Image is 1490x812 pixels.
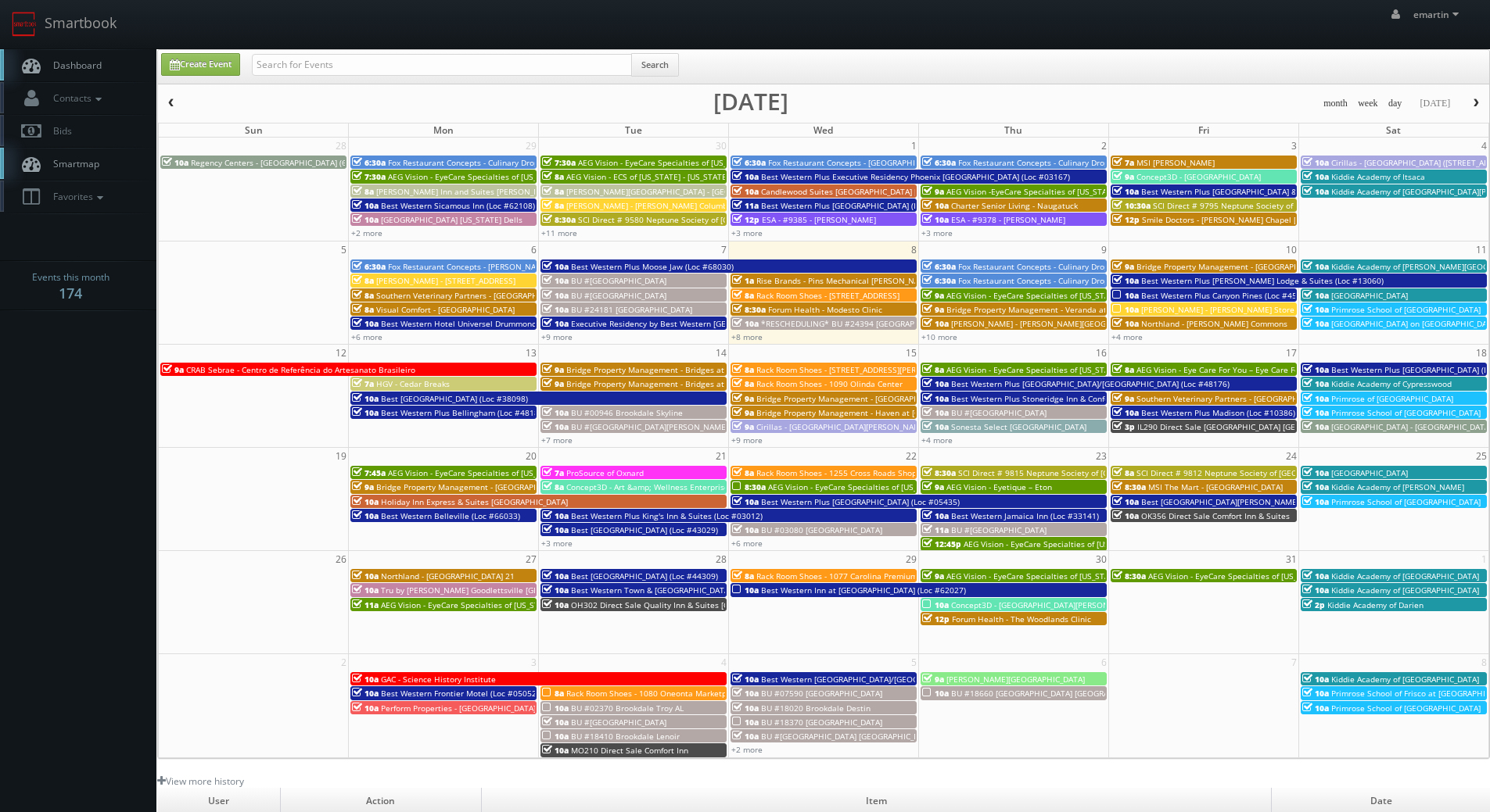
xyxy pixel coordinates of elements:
span: GAC - Science History Institute [381,674,496,685]
span: [PERSON_NAME] - [PERSON_NAME] Columbus Circle [566,200,759,211]
span: 9a [1112,393,1134,404]
span: Primrose School of [GEOGRAPHIC_DATA] [1331,407,1481,418]
span: Best Western Inn at [GEOGRAPHIC_DATA] (Loc #62027) [761,585,966,596]
span: 10a [1302,496,1329,507]
span: [PERSON_NAME] - [STREET_ADDRESS] [376,275,515,286]
span: 10a [542,510,569,521]
span: 10a [732,186,759,197]
span: Kiddie Academy of [GEOGRAPHIC_DATA] [1331,585,1479,596]
a: +4 more [921,435,953,445]
span: Fox Restaurant Concepts - Culinary Dropout - Tempe [958,275,1154,286]
span: Southern Veterinary Partners - [GEOGRAPHIC_DATA] [1136,393,1330,404]
span: Rack Room Shoes - [STREET_ADDRESS][PERSON_NAME] [756,364,961,375]
span: 10a [352,703,379,714]
span: BU #07590 [GEOGRAPHIC_DATA] [761,688,882,699]
span: Rack Room Shoes - 1090 Olinda Center [756,378,903,389]
span: Kiddie Academy of Cypresswood [1331,378,1452,389]
span: 9a [352,481,374,492]
span: BU #24181 [GEOGRAPHIC_DATA] [571,304,692,315]
span: HGV - Cedar Breaks [376,378,450,389]
span: 8a [542,200,564,211]
span: Executive Residency by Best Western [GEOGRAPHIC_DATA] (Loc #61103) [571,318,841,329]
span: Holiday Inn Express & Suites [GEOGRAPHIC_DATA] [381,496,568,507]
a: +3 more [541,538,573,549]
span: Best Western Town & [GEOGRAPHIC_DATA] (Loc #05423) [571,585,782,596]
span: 10a [1302,467,1329,478]
span: Best Western Belleville (Loc #66033) [381,510,520,521]
span: BU #[GEOGRAPHIC_DATA] [571,717,666,728]
span: [PERSON_NAME] Inn and Suites [PERSON_NAME] [376,186,558,197]
span: 10a [542,524,569,535]
a: +9 more [541,331,573,342]
span: Smile Doctors - [PERSON_NAME] Chapel [PERSON_NAME] Orthodontics [1142,214,1407,225]
span: 9a [732,407,754,418]
span: 9a [922,481,944,492]
span: Kiddie Academy of Itsaca [1331,171,1425,182]
span: 10a [352,200,379,211]
span: ESA - #9385 - [PERSON_NAME] [762,214,876,225]
span: 10a [352,585,379,596]
span: Primrose of [GEOGRAPHIC_DATA] [1331,393,1453,404]
span: 10a [1302,186,1329,197]
span: BU #[GEOGRAPHIC_DATA] [571,290,666,301]
span: 12p [732,214,759,225]
span: ESA - #9378 - [PERSON_NAME] [951,214,1065,225]
span: Smartmap [45,157,99,170]
span: Best Western Plus Moose Jaw (Loc #68030) [571,261,734,272]
span: [PERSON_NAME] - [PERSON_NAME][GEOGRAPHIC_DATA] [951,318,1158,329]
span: 10a [1112,275,1139,286]
span: Rack Room Shoes - 1077 Carolina Premium Outlets [756,571,948,581]
span: 2p [1302,599,1325,610]
span: Kiddie Academy of [PERSON_NAME] [1331,481,1464,492]
span: AEG Vision - EyeCare Specialties of [US_STATE] – [PERSON_NAME] & Associates [964,538,1258,549]
span: 10a [352,496,379,507]
span: 9a [922,571,944,581]
span: 10a [1302,688,1329,699]
span: MSI [PERSON_NAME] [1136,157,1215,168]
span: 7:30a [542,157,576,168]
span: 10a [922,200,949,211]
span: 10a [1302,703,1329,714]
span: Favorites [45,190,107,203]
span: 8a [732,364,754,375]
span: 10a [1302,674,1329,685]
span: [PERSON_NAME][GEOGRAPHIC_DATA] - [GEOGRAPHIC_DATA] [566,186,788,197]
span: 10a [1112,290,1139,301]
span: CRAB Sebrae - Centro de Referência do Artesanato Brasileiro [186,364,415,375]
span: 8:30a [542,214,576,225]
span: BU #02370 Brookdale Troy AL [571,703,684,714]
span: Best Western Plus [GEOGRAPHIC_DATA] &amp; Suites (Loc #44475) [1141,186,1392,197]
span: [GEOGRAPHIC_DATA] [1331,467,1408,478]
span: AEG Vision - EyeCare Specialties of [US_STATE] – Southwest Orlando Eye Care [388,171,679,182]
span: 8a [1112,364,1134,375]
span: Fox Restaurant Concepts - Culinary Dropout - [GEOGRAPHIC_DATA] [388,157,635,168]
span: AEG Vision - EyeCare Specialties of [US_STATE] – [GEOGRAPHIC_DATA] HD EyeCare [388,467,695,478]
span: Best [GEOGRAPHIC_DATA] (Loc #43029) [571,524,718,535]
span: 10a [542,290,569,301]
span: 10:30a [1112,200,1151,211]
span: AEG Vision - EyeCare Specialties of [US_STATE] – [PERSON_NAME] Eye Clinic [578,157,861,168]
span: 10a [1302,157,1329,168]
span: Best Western [GEOGRAPHIC_DATA]/[GEOGRAPHIC_DATA] (Loc #05785) [761,674,1021,685]
span: 10a [732,585,759,596]
span: 11a [732,200,759,211]
span: 8a [352,304,374,315]
span: SCI Direct # 9580 Neptune Society of [GEOGRAPHIC_DATA] [578,214,797,225]
span: 10a [1112,496,1139,507]
span: [PERSON_NAME] - [PERSON_NAME] Store [1141,304,1294,315]
span: Concept3D - [GEOGRAPHIC_DATA] [1136,171,1261,182]
span: *RESCHEDULING* BU #24394 [GEOGRAPHIC_DATA] [761,318,953,329]
a: +7 more [541,435,573,445]
span: 10a [1112,510,1139,521]
span: Fox Restaurant Concepts - [PERSON_NAME][GEOGRAPHIC_DATA] [388,261,627,272]
span: 9a [542,378,564,389]
span: 10a [1112,407,1139,418]
span: [GEOGRAPHIC_DATA] [1331,290,1408,301]
span: Best Western Hotel Universel Drummondville (Loc #67019) [381,318,603,329]
span: 10a [352,214,379,225]
span: BU #[GEOGRAPHIC_DATA][PERSON_NAME] [571,421,728,432]
span: 9a [922,674,944,685]
span: AEG Vision - EyeCare Specialties of [US_STATE] – Olympic Eye Care [1148,571,1397,581]
span: 10a [542,275,569,286]
span: Best Western Plus Stoneridge Inn & Conference Centre (Loc #66085) [951,393,1208,404]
